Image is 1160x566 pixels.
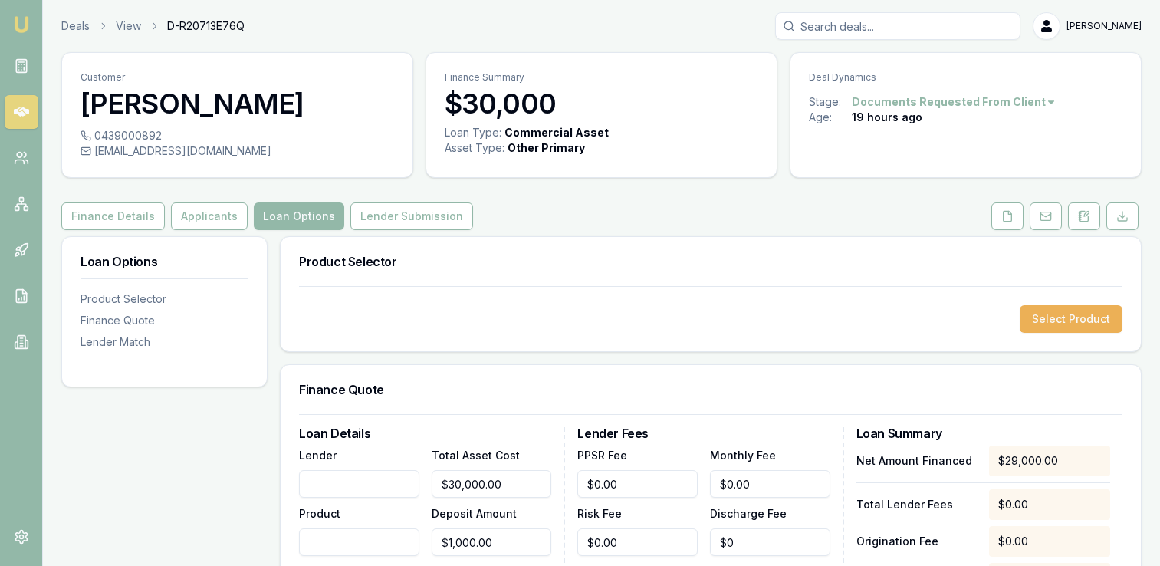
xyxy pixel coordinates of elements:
[299,507,340,520] label: Product
[852,94,1056,110] button: Documents Requested From Client
[81,128,394,143] div: 0439000892
[299,255,1122,268] h3: Product Selector
[504,125,609,140] div: Commercial Asset
[809,71,1122,84] p: Deal Dynamics
[809,94,852,110] div: Stage:
[577,427,830,439] h3: Lender Fees
[12,15,31,34] img: emu-icon-u.png
[81,71,394,84] p: Customer
[171,202,248,230] button: Applicants
[577,470,698,498] input: $
[81,255,248,268] h3: Loan Options
[432,470,552,498] input: $
[432,528,552,556] input: $
[299,449,337,462] label: Lender
[1020,305,1122,333] button: Select Product
[432,449,520,462] label: Total Asset Cost
[445,125,501,140] div: Loan Type:
[299,427,551,439] h3: Loan Details
[445,88,758,119] h3: $30,000
[577,528,698,556] input: $
[445,71,758,84] p: Finance Summary
[168,202,251,230] a: Applicants
[61,202,165,230] button: Finance Details
[809,110,852,125] div: Age:
[577,449,627,462] label: PPSR Fee
[251,202,347,230] a: Loan Options
[81,143,394,159] div: [EMAIL_ADDRESS][DOMAIN_NAME]
[710,470,830,498] input: $
[856,453,978,469] p: Net Amount Financed
[61,202,168,230] a: Finance Details
[856,534,978,549] p: Origination Fee
[856,427,1110,439] h3: Loan Summary
[989,489,1110,520] div: $0.00
[81,334,248,350] div: Lender Match
[116,18,141,34] a: View
[350,202,473,230] button: Lender Submission
[61,18,245,34] nav: breadcrumb
[775,12,1020,40] input: Search deals
[508,140,585,156] div: Other Primary
[347,202,476,230] a: Lender Submission
[852,110,922,125] div: 19 hours ago
[432,507,517,520] label: Deposit Amount
[710,449,776,462] label: Monthly Fee
[445,140,504,156] div: Asset Type :
[577,507,622,520] label: Risk Fee
[989,446,1110,476] div: $29,000.00
[856,497,978,512] p: Total Lender Fees
[299,383,1122,396] h3: Finance Quote
[989,526,1110,557] div: $0.00
[1066,20,1142,32] span: [PERSON_NAME]
[81,291,248,307] div: Product Selector
[61,18,90,34] a: Deals
[81,88,394,119] h3: [PERSON_NAME]
[254,202,344,230] button: Loan Options
[167,18,245,34] span: D-R20713E76Q
[710,507,787,520] label: Discharge Fee
[710,528,830,556] input: $
[81,313,248,328] div: Finance Quote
